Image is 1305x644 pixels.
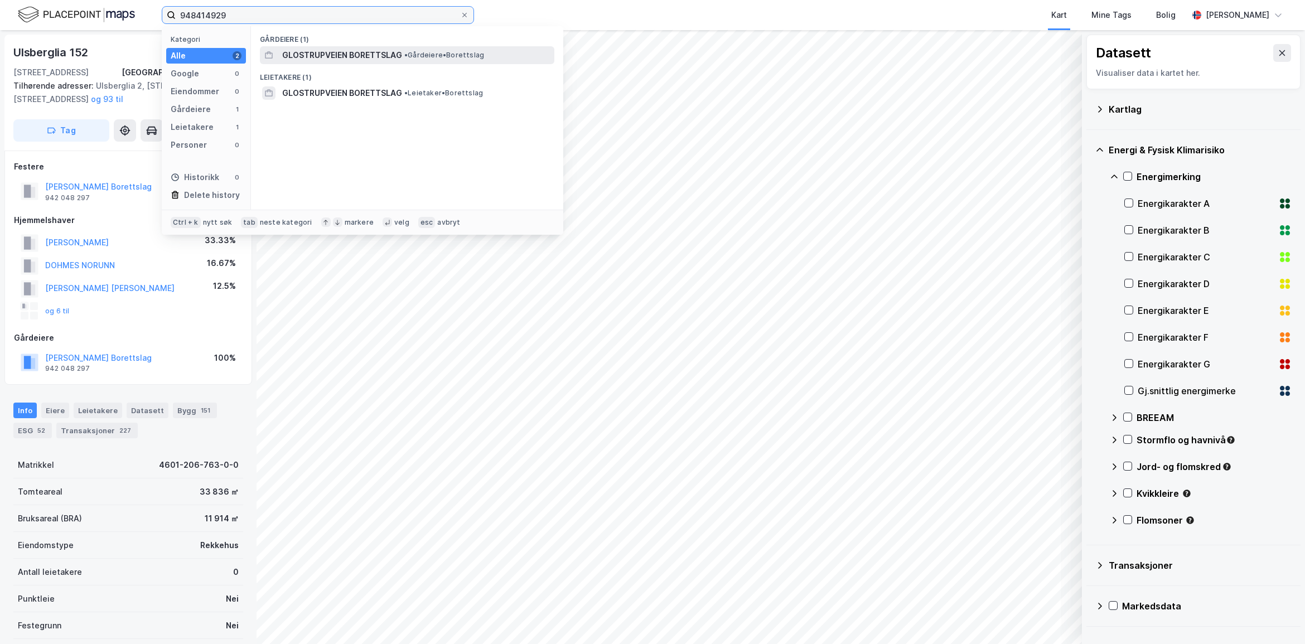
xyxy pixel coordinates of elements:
[1138,250,1274,264] div: Energikarakter C
[233,565,239,579] div: 0
[18,5,135,25] img: logo.f888ab2527a4732fd821a326f86c7f29.svg
[18,485,62,498] div: Tomteareal
[171,217,201,228] div: Ctrl + k
[200,485,239,498] div: 33 836 ㎡
[18,592,55,606] div: Punktleie
[1137,487,1292,500] div: Kvikkleire
[1091,8,1132,22] div: Mine Tags
[1138,304,1274,317] div: Energikarakter E
[171,120,214,134] div: Leietakere
[1109,143,1292,157] div: Energi & Fysisk Klimarisiko
[404,51,484,60] span: Gårdeiere • Borettslag
[199,405,212,416] div: 151
[41,403,69,418] div: Eiere
[14,331,243,345] div: Gårdeiere
[13,81,96,90] span: Tilhørende adresser:
[13,79,234,106] div: Ulsberglia 2, [STREET_ADDRESS], [STREET_ADDRESS]
[18,565,82,579] div: Antall leietakere
[1137,170,1292,183] div: Energimerking
[171,171,219,184] div: Historikk
[205,512,239,525] div: 11 914 ㎡
[233,69,241,78] div: 0
[282,49,402,62] span: GLOSTRUPVEIEN BORETTSLAG
[394,218,409,227] div: velg
[13,119,109,142] button: Tag
[1249,590,1305,644] div: Kontrollprogram for chat
[1156,8,1176,22] div: Bolig
[418,217,436,228] div: esc
[13,403,37,418] div: Info
[171,138,207,152] div: Personer
[251,64,563,84] div: Leietakere (1)
[13,66,89,79] div: [STREET_ADDRESS]
[1138,331,1274,344] div: Energikarakter F
[117,425,133,436] div: 227
[233,105,241,114] div: 1
[35,425,47,436] div: 52
[18,539,74,552] div: Eiendomstype
[171,35,246,43] div: Kategori
[127,403,168,418] div: Datasett
[205,234,236,247] div: 33.33%
[233,173,241,182] div: 0
[345,218,374,227] div: markere
[1109,559,1292,572] div: Transaksjoner
[176,7,460,23] input: Søk på adresse, matrikkel, gårdeiere, leietakere eller personer
[241,217,258,228] div: tab
[171,103,211,116] div: Gårdeiere
[171,67,199,80] div: Google
[1138,277,1274,290] div: Energikarakter D
[404,89,483,98] span: Leietaker • Borettslag
[184,188,240,202] div: Delete history
[1051,8,1067,22] div: Kart
[171,85,219,98] div: Eiendommer
[233,123,241,132] div: 1
[1222,462,1232,472] div: Tooltip anchor
[159,458,239,472] div: 4601-206-763-0-0
[1137,411,1292,424] div: BREEAM
[18,619,61,632] div: Festegrunn
[13,43,90,61] div: Ulsberglia 152
[260,218,312,227] div: neste kategori
[214,351,236,365] div: 100%
[1109,103,1292,116] div: Kartlag
[1122,599,1292,613] div: Markedsdata
[404,51,408,59] span: •
[213,279,236,293] div: 12.5%
[404,89,408,97] span: •
[1249,590,1305,644] iframe: Chat Widget
[18,458,54,472] div: Matrikkel
[251,26,563,46] div: Gårdeiere (1)
[1138,224,1274,237] div: Energikarakter B
[207,256,236,270] div: 16.67%
[1138,197,1274,210] div: Energikarakter A
[18,512,82,525] div: Bruksareal (BRA)
[1185,515,1195,525] div: Tooltip anchor
[74,403,122,418] div: Leietakere
[1182,488,1192,498] div: Tooltip anchor
[200,539,239,552] div: Rekkehus
[14,160,243,173] div: Festere
[56,423,138,438] div: Transaksjoner
[1137,460,1292,473] div: Jord- og flomskred
[1226,435,1236,445] div: Tooltip anchor
[233,141,241,149] div: 0
[437,218,460,227] div: avbryt
[226,619,239,632] div: Nei
[45,193,90,202] div: 942 048 297
[203,218,233,227] div: nytt søk
[1138,384,1274,398] div: Gj.snittlig energimerke
[1096,66,1291,80] div: Visualiser data i kartet her.
[1137,433,1292,447] div: Stormflo og havnivå
[45,364,90,373] div: 942 048 297
[1138,357,1274,371] div: Energikarakter G
[233,51,241,60] div: 2
[1137,514,1292,527] div: Flomsoner
[122,66,243,79] div: [GEOGRAPHIC_DATA], 206/763
[14,214,243,227] div: Hjemmelshaver
[233,87,241,96] div: 0
[282,86,402,100] span: GLOSTRUPVEIEN BORETTSLAG
[171,49,186,62] div: Alle
[1206,8,1269,22] div: [PERSON_NAME]
[226,592,239,606] div: Nei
